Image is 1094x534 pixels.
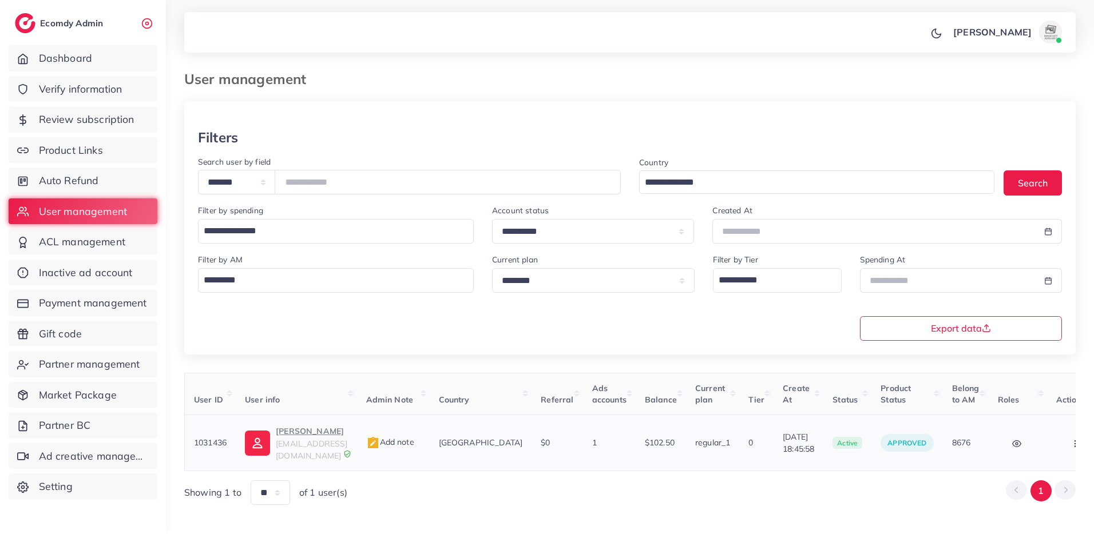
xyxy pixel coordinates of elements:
[641,174,980,192] input: Search for option
[645,394,677,405] span: Balance
[931,324,991,333] span: Export data
[592,383,627,405] span: Ads accounts
[40,18,106,29] h2: Ecomdy Admin
[366,394,414,405] span: Admin Note
[947,21,1067,43] a: [PERSON_NAME]avatar
[9,351,157,377] a: Partner management
[783,383,810,405] span: Create At
[39,388,117,403] span: Market Package
[9,473,157,500] a: Setting
[715,270,827,290] input: Search for option
[39,112,134,127] span: Review subscription
[39,143,103,158] span: Product Links
[998,394,1020,405] span: Roles
[713,254,758,265] label: Filter by Tier
[541,394,573,405] span: Referral
[953,25,1032,39] p: [PERSON_NAME]
[200,221,459,241] input: Search for option
[9,168,157,194] a: Auto Refund
[200,270,459,290] input: Search for option
[39,51,92,66] span: Dashboard
[748,394,764,405] span: Tier
[9,443,157,469] a: Ad creative management
[713,268,842,293] div: Search for option
[184,486,241,499] span: Showing 1 to
[1030,480,1052,501] button: Go to page 1
[887,439,926,447] span: approved
[9,290,157,316] a: Payment management
[39,234,125,249] span: ACL management
[9,321,157,347] a: Gift code
[39,418,91,433] span: Partner BC
[645,437,675,448] span: $102.50
[245,394,280,405] span: User info
[748,437,753,448] span: 0
[299,486,347,499] span: of 1 user(s)
[276,424,347,438] p: [PERSON_NAME]
[783,431,814,455] span: [DATE] 18:45:58
[1056,394,1085,405] span: Actions
[39,265,133,280] span: Inactive ad account
[833,394,858,405] span: Status
[194,394,223,405] span: User ID
[833,437,862,449] span: active
[9,260,157,286] a: Inactive ad account
[39,357,140,372] span: Partner management
[343,450,351,458] img: 9CAL8B2pu8EFxCJHYAAAAldEVYdGRhdGU6Y3JlYXRlADIwMjItMTItMDlUMDQ6NTg6MzkrMDA6MDBXSlgLAAAAJXRFWHRkYXR...
[492,254,538,265] label: Current plan
[9,76,157,102] a: Verify information
[860,316,1063,341] button: Export data
[881,383,911,405] span: Product Status
[15,13,106,33] a: logoEcomdy Admin
[1039,21,1062,43] img: avatar
[198,205,263,216] label: Filter by spending
[9,412,157,439] a: Partner BC
[439,394,470,405] span: Country
[184,71,315,87] h3: User management
[952,383,980,405] span: Belong to AM
[198,129,238,146] h3: Filters
[9,382,157,408] a: Market Package
[639,170,994,194] div: Search for option
[695,383,725,405] span: Current plan
[1006,480,1076,501] ul: Pagination
[39,479,73,494] span: Setting
[245,431,270,456] img: ic-user-info.36bf1079.svg
[39,449,149,464] span: Ad creative management
[198,219,474,244] div: Search for option
[39,326,82,341] span: Gift code
[592,437,597,448] span: 1
[9,45,157,71] a: Dashboard
[198,254,243,265] label: Filter by AM
[39,173,99,188] span: Auto Refund
[1004,170,1062,195] button: Search
[712,205,752,216] label: Created At
[639,157,668,168] label: Country
[39,204,127,219] span: User management
[492,205,549,216] label: Account status
[9,229,157,255] a: ACL management
[366,436,380,450] img: admin_note.cdd0b510.svg
[9,106,157,133] a: Review subscription
[9,137,157,164] a: Product Links
[245,424,347,461] a: [PERSON_NAME][EMAIL_ADDRESS][DOMAIN_NAME]
[695,437,730,448] span: regular_1
[194,437,227,448] span: 1031436
[541,437,550,448] span: $0
[15,13,35,33] img: logo
[39,82,122,97] span: Verify information
[952,437,971,448] span: 8676
[439,437,523,448] span: [GEOGRAPHIC_DATA]
[366,437,414,447] span: Add note
[9,198,157,225] a: User management
[39,296,147,310] span: Payment management
[198,156,271,168] label: Search user by field
[860,254,906,265] label: Spending At
[198,268,474,293] div: Search for option
[276,439,347,460] span: [EMAIL_ADDRESS][DOMAIN_NAME]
